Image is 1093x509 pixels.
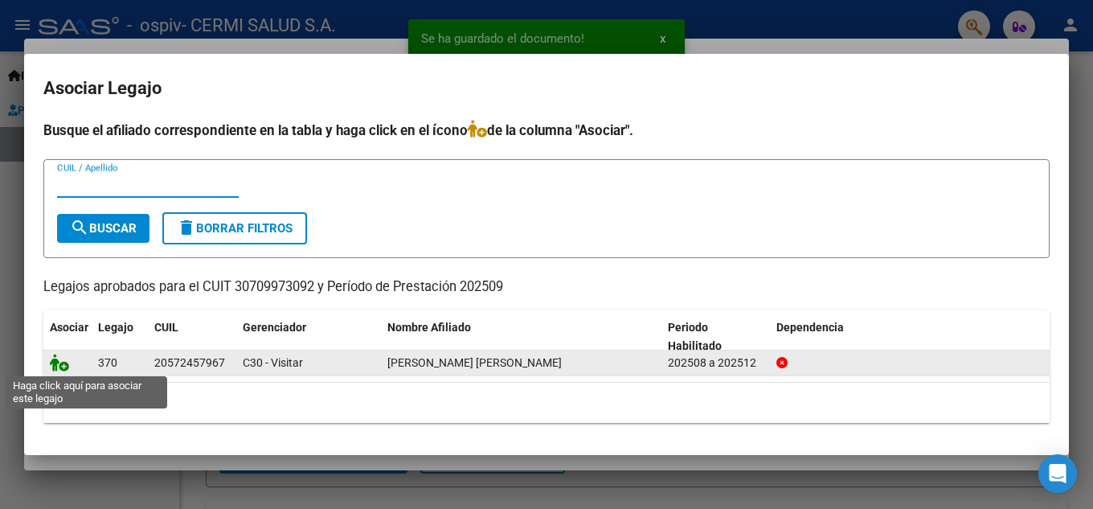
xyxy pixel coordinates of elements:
[243,321,306,334] span: Gerenciador
[177,221,293,236] span: Borrar Filtros
[57,214,149,243] button: Buscar
[243,356,303,369] span: C30 - Visitar
[776,321,844,334] span: Dependencia
[154,321,178,334] span: CUIL
[98,321,133,334] span: Legajo
[381,310,661,363] datatable-header-cell: Nombre Afiliado
[661,310,770,363] datatable-header-cell: Periodo Habilitado
[387,356,562,369] span: BAÑULS POLITO BENICIO SALVADOR
[387,321,471,334] span: Nombre Afiliado
[177,218,196,237] mat-icon: delete
[50,321,88,334] span: Asociar
[43,73,1050,104] h2: Asociar Legajo
[98,356,117,369] span: 370
[92,310,148,363] datatable-header-cell: Legajo
[668,354,763,372] div: 202508 a 202512
[70,218,89,237] mat-icon: search
[43,310,92,363] datatable-header-cell: Asociar
[162,212,307,244] button: Borrar Filtros
[148,310,236,363] datatable-header-cell: CUIL
[770,310,1050,363] datatable-header-cell: Dependencia
[43,383,1050,423] div: 1 registros
[70,221,137,236] span: Buscar
[668,321,722,352] span: Periodo Habilitado
[236,310,381,363] datatable-header-cell: Gerenciador
[43,120,1050,141] h4: Busque el afiliado correspondiente en la tabla y haga click en el ícono de la columna "Asociar".
[154,354,225,372] div: 20572457967
[1038,454,1077,493] div: Open Intercom Messenger
[43,277,1050,298] p: Legajos aprobados para el CUIT 30709973092 y Período de Prestación 202509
